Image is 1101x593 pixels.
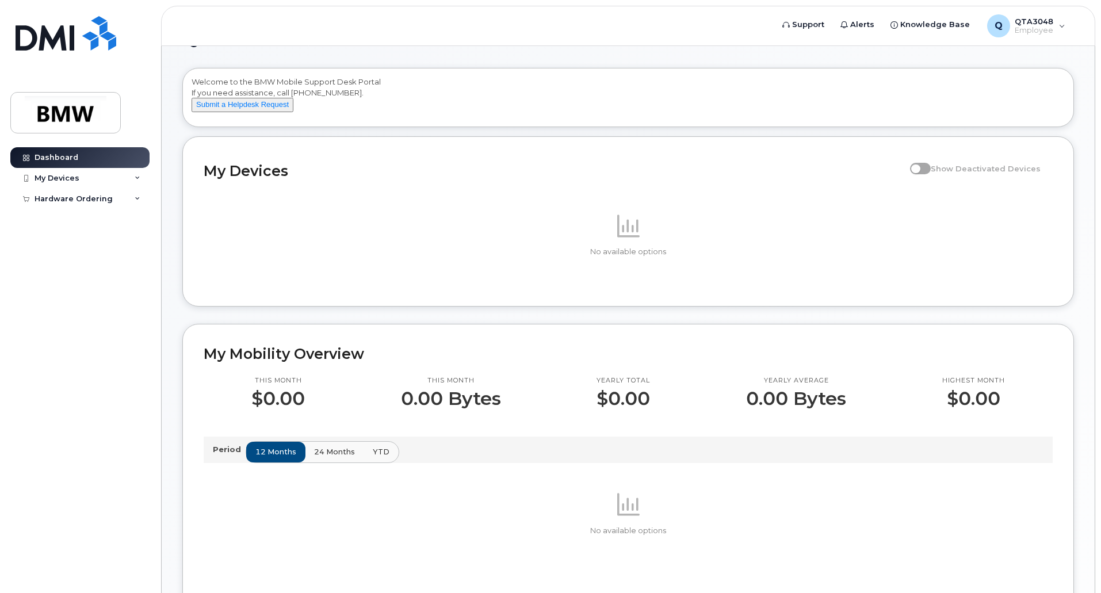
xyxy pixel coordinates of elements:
[204,526,1053,536] p: No available options
[979,14,1073,37] div: QTA3048
[373,446,389,457] span: YTD
[850,19,874,30] span: Alerts
[314,446,355,457] span: 24 months
[746,376,846,385] p: Yearly average
[204,247,1053,257] p: No available options
[597,388,650,409] p: $0.00
[251,376,305,385] p: This month
[401,388,501,409] p: 0.00 Bytes
[1051,543,1092,584] iframe: Messenger Launcher
[182,29,274,47] span: QTA3048
[1015,17,1053,26] span: QTA3048
[746,388,846,409] p: 0.00 Bytes
[204,162,904,179] h2: My Devices
[900,19,970,30] span: Knowledge Base
[931,164,1041,173] span: Show Deactivated Devices
[401,376,501,385] p: This month
[910,158,919,167] input: Show Deactivated Devices
[832,13,882,36] a: Alerts
[995,19,1003,33] span: Q
[213,444,246,455] p: Period
[942,388,1005,409] p: $0.00
[1015,26,1053,35] span: Employee
[774,13,832,36] a: Support
[882,13,978,36] a: Knowledge Base
[204,345,1053,362] h2: My Mobility Overview
[792,19,824,30] span: Support
[192,98,293,112] button: Submit a Helpdesk Request
[597,376,650,385] p: Yearly total
[192,76,1065,123] div: Welcome to the BMW Mobile Support Desk Portal If you need assistance, call [PHONE_NUMBER].
[942,376,1005,385] p: Highest month
[251,388,305,409] p: $0.00
[192,100,293,109] a: Submit a Helpdesk Request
